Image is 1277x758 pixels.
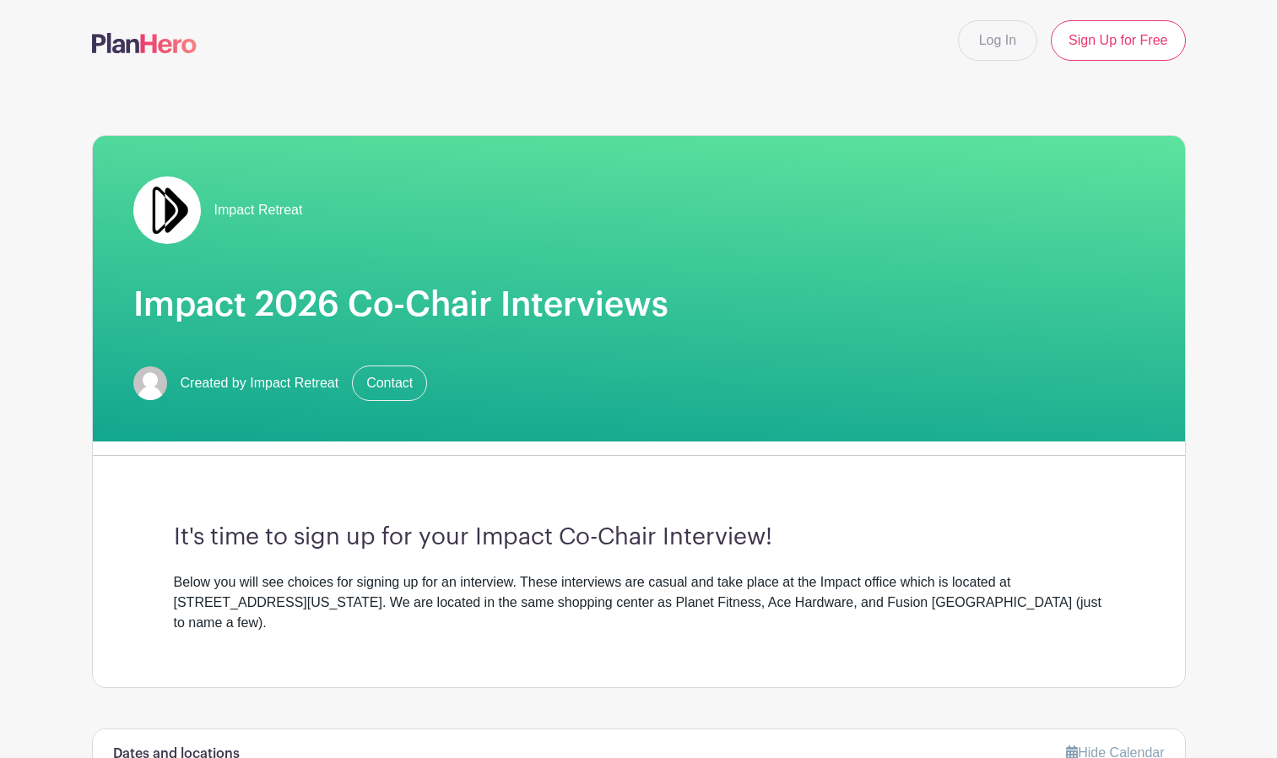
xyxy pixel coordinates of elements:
[958,20,1037,61] a: Log In
[174,523,1104,552] h3: It's time to sign up for your Impact Co-Chair Interview!
[133,366,167,400] img: default-ce2991bfa6775e67f084385cd625a349d9dcbb7a52a09fb2fda1e96e2d18dcdb.png
[92,33,197,53] img: logo-507f7623f17ff9eddc593b1ce0a138ce2505c220e1c5a4e2b4648c50719b7d32.svg
[133,284,1144,325] h1: Impact 2026 Co-Chair Interviews
[214,200,303,220] span: Impact Retreat
[181,373,339,393] span: Created by Impact Retreat
[174,572,1104,633] div: Below you will see choices for signing up for an interview. These interviews are casual and take ...
[352,365,427,401] a: Contact
[1051,20,1185,61] a: Sign Up for Free
[133,176,201,244] img: Double%20Arrow%20Logo.jpg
